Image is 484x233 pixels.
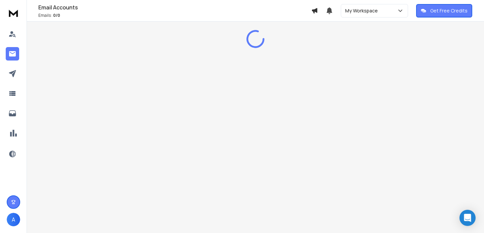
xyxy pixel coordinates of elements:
p: My Workspace [345,7,380,14]
h1: Email Accounts [38,3,311,11]
button: Get Free Credits [416,4,472,17]
p: Get Free Credits [430,7,468,14]
div: Open Intercom Messenger [459,210,476,226]
p: Emails : [38,13,311,18]
img: logo [7,7,20,19]
button: A [7,213,20,226]
span: 0 / 0 [53,12,60,18]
